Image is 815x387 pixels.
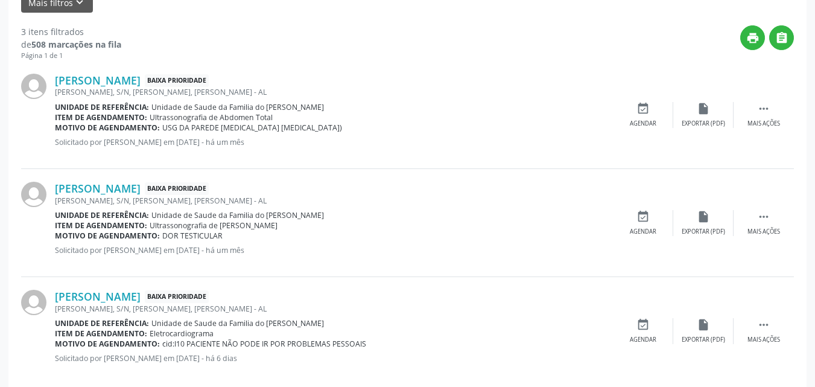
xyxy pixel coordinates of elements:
b: Motivo de agendamento: [55,123,160,133]
div: de [21,38,121,51]
span: USG DA PAREDE [MEDICAL_DATA] [MEDICAL_DATA]) [162,123,342,133]
div: Exportar (PDF) [682,120,725,128]
div: Mais ações [747,336,780,344]
i: insert_drive_file [697,318,710,331]
a: [PERSON_NAME] [55,182,141,195]
span: Unidade de Saude da Familia do [PERSON_NAME] [151,210,324,220]
span: Baixa Prioridade [145,74,209,87]
b: Motivo de agendamento: [55,231,160,241]
div: [PERSON_NAME], S/N, [PERSON_NAME], [PERSON_NAME] - AL [55,304,613,314]
span: Unidade de Saude da Familia do [PERSON_NAME] [151,318,324,328]
div: Agendar [630,336,656,344]
span: Ultrassonografia de [PERSON_NAME] [150,220,277,231]
div: Agendar [630,228,656,236]
img: img [21,74,46,99]
i: event_available [636,210,650,223]
strong: 508 marcações na fila [31,39,121,50]
i:  [757,102,770,115]
div: 3 itens filtrados [21,25,121,38]
i: event_available [636,318,650,331]
span: Baixa Prioridade [145,290,209,303]
div: Página 1 de 1 [21,51,121,61]
b: Unidade de referência: [55,318,149,328]
b: Item de agendamento: [55,112,147,123]
span: Baixa Prioridade [145,182,209,195]
b: Motivo de agendamento: [55,339,160,349]
i: print [746,31,760,45]
span: DOR TESTICULAR [162,231,223,241]
span: Eletrocardiograma [150,328,214,339]
div: Mais ações [747,228,780,236]
div: Exportar (PDF) [682,228,725,236]
i: event_available [636,102,650,115]
div: Exportar (PDF) [682,336,725,344]
b: Item de agendamento: [55,220,147,231]
span: Ultrassonografia de Abdomen Total [150,112,273,123]
a: [PERSON_NAME] [55,290,141,303]
i:  [757,210,770,223]
button: print [740,25,765,50]
span: Unidade de Saude da Familia do [PERSON_NAME] [151,102,324,112]
img: img [21,182,46,207]
div: [PERSON_NAME], S/N, [PERSON_NAME], [PERSON_NAME] - AL [55,196,613,206]
a: [PERSON_NAME] [55,74,141,87]
button:  [769,25,794,50]
b: Item de agendamento: [55,328,147,339]
i: insert_drive_file [697,102,710,115]
i:  [775,31,788,45]
i: insert_drive_file [697,210,710,223]
span: cid:I10 PACIENTE NÃO PODE IR POR PROBLEMAS PESSOAIS [162,339,366,349]
img: img [21,290,46,315]
div: Agendar [630,120,656,128]
div: [PERSON_NAME], S/N, [PERSON_NAME], [PERSON_NAME] - AL [55,87,613,97]
p: Solicitado por [PERSON_NAME] em [DATE] - há 6 dias [55,353,613,363]
b: Unidade de referência: [55,102,149,112]
div: Mais ações [747,120,780,128]
p: Solicitado por [PERSON_NAME] em [DATE] - há um mês [55,245,613,255]
b: Unidade de referência: [55,210,149,220]
i:  [757,318,770,331]
p: Solicitado por [PERSON_NAME] em [DATE] - há um mês [55,137,613,147]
